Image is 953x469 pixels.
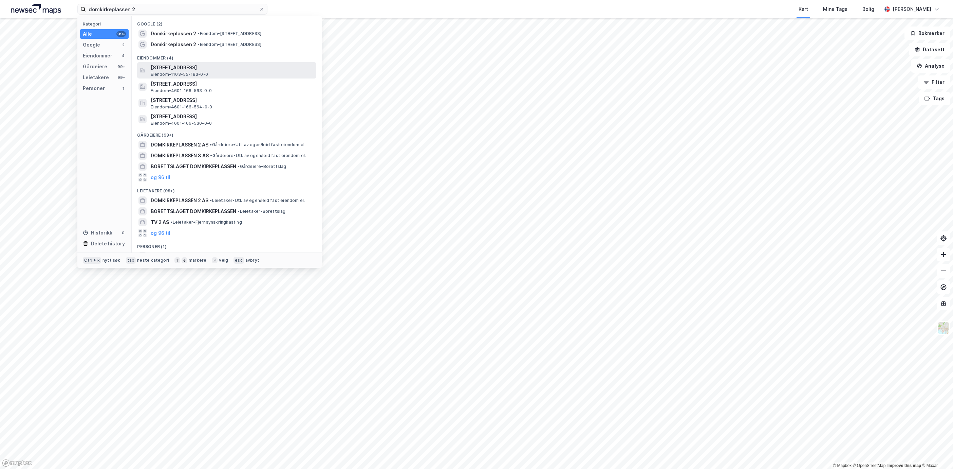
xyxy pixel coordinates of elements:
div: Bolig [862,5,874,13]
span: • [238,209,240,214]
div: Leietakere [83,73,109,82]
div: Google [83,41,100,49]
span: TV 2 AS [151,218,169,226]
span: • [198,31,200,36]
a: Mapbox homepage [2,459,32,467]
span: [STREET_ADDRESS] [151,64,314,72]
div: velg [219,258,228,263]
span: Gårdeiere • Borettslag [238,164,286,169]
span: DOMKIRKEPLASSEN 2 AS [151,196,208,205]
span: • [210,153,212,158]
span: Leietaker • Utl. av egen/leid fast eiendom el. [210,198,305,203]
div: 0 [120,230,126,236]
span: DOMKIRKEPLASSEN 3 AS [151,152,209,160]
div: nytt søk [102,258,120,263]
button: Filter [918,75,950,89]
span: Eiendom • [STREET_ADDRESS] [198,42,261,47]
div: 99+ [116,64,126,69]
div: 2 [120,42,126,48]
div: [PERSON_NAME] [893,5,931,13]
div: Gårdeiere (99+) [132,127,322,139]
a: OpenStreetMap [853,463,886,468]
span: • [170,220,172,225]
span: • [198,42,200,47]
span: • [210,198,212,203]
div: 4 [120,53,126,58]
span: Eiendom • 4601-166-530-0-0 [151,121,212,126]
div: Leietakere (99+) [132,183,322,195]
button: og 96 til [151,173,170,181]
span: [STREET_ADDRESS] [151,112,314,121]
span: Leietaker • Borettslag [238,209,285,214]
span: Leietaker • Fjernsynskringkasting [170,220,242,225]
span: Eiendom • 4601-166-563-0-0 [151,88,212,93]
a: Improve this map [887,463,921,468]
a: Mapbox [833,463,852,468]
div: Eiendommer [83,52,112,60]
div: Delete history [91,240,125,248]
span: Eiendom • 4601-166-564-0-0 [151,104,212,110]
img: Z [937,322,950,334]
div: Historikk [83,229,112,237]
span: • [238,164,240,169]
img: logo.a4113a55bc3d86da70a041830d287a7e.svg [11,4,61,14]
span: • [210,142,212,147]
div: Kontrollprogram for chat [919,436,953,469]
div: Eiendommer (4) [132,50,322,62]
div: Ctrl + k [83,257,101,264]
div: 99+ [116,31,126,37]
button: og 96 til [151,229,170,237]
span: Domkirkeplassen 2 [151,40,196,49]
span: BORETTSLAGET DOMKIRKEPLASSEN [151,207,236,215]
button: Tags [919,92,950,105]
div: markere [189,258,206,263]
div: tab [126,257,136,264]
span: Domkirkeplassen 2 [151,30,196,38]
div: Kart [799,5,808,13]
div: 99+ [116,75,126,80]
span: Gårdeiere • Utl. av egen/leid fast eiendom el. [210,153,306,158]
button: Bokmerker [904,27,950,40]
button: Analyse [911,59,950,73]
span: [STREET_ADDRESS] [151,80,314,88]
div: 1 [120,86,126,91]
iframe: Chat Widget [919,436,953,469]
div: avbryt [245,258,259,263]
span: [STREET_ADDRESS] [151,96,314,104]
input: Søk på adresse, matrikkel, gårdeiere, leietakere eller personer [86,4,259,14]
div: Gårdeiere [83,63,107,71]
span: BORETTSLAGET DOMKIRKEPLASSEN [151,162,236,171]
span: Eiendom • [STREET_ADDRESS] [198,31,261,36]
button: Datasett [909,43,950,56]
span: Gårdeiere • Utl. av egen/leid fast eiendom el. [210,142,305,147]
div: Personer (1) [132,239,322,251]
span: DOMKIRKEPLASSEN 2 AS [151,141,208,149]
div: Kategori [83,21,129,27]
span: Eiendom • 1103-55-193-0-0 [151,72,208,77]
div: Mine Tags [823,5,847,13]
div: neste kategori [137,258,169,263]
div: Google (2) [132,16,322,28]
div: Personer [83,84,105,92]
div: Alle [83,30,92,38]
div: esc [233,257,244,264]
